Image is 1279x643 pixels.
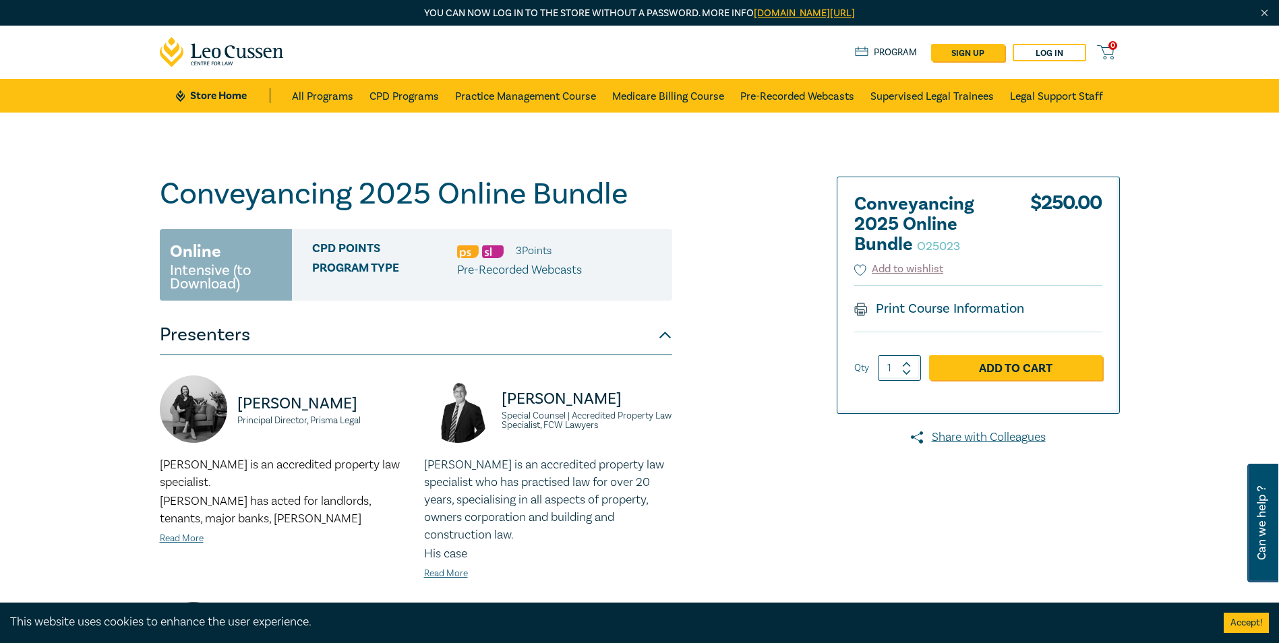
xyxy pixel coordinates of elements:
[1013,44,1086,61] a: Log in
[457,245,479,258] img: Professional Skills
[837,429,1120,446] a: Share with Colleagues
[1030,194,1102,262] div: $ 250.00
[170,264,282,290] small: Intensive (to Download)
[855,45,918,60] a: Program
[176,88,270,103] a: Store Home
[424,375,492,443] img: https://s3.ap-southeast-2.amazonaws.com/leo-cussen-store-production-content/Contacts/David%20McKe...
[502,411,672,430] small: Special Counsel | Accredited Property Law Specialist, FCW Lawyers
[424,545,672,563] p: His case
[854,194,1003,255] h2: Conveyancing 2025 Online Bundle
[170,239,221,264] h3: Online
[457,262,582,279] p: Pre-Recorded Webcasts
[502,388,672,410] p: [PERSON_NAME]
[237,393,408,415] p: [PERSON_NAME]
[1010,79,1103,113] a: Legal Support Staff
[1224,613,1269,633] button: Accept cookies
[160,177,672,212] h1: Conveyancing 2025 Online Bundle
[312,262,457,279] span: Program type
[929,355,1102,381] a: Add to Cart
[854,361,869,375] label: Qty
[1259,7,1270,19] img: Close
[160,375,227,443] img: https://s3.ap-southeast-2.amazonaws.com/leo-cussen-store-production-content/Contacts/Anastasia%20...
[740,79,854,113] a: Pre-Recorded Webcasts
[854,300,1025,317] a: Print Course Information
[854,262,944,277] button: Add to wishlist
[237,416,408,425] small: Principal Director, Prisma Legal
[1108,41,1117,50] span: 0
[160,457,400,490] span: [PERSON_NAME] is an accredited property law specialist.
[424,456,672,544] p: [PERSON_NAME] is an accredited property law specialist who has practised law for over 20 years, s...
[931,44,1005,61] a: sign up
[312,242,457,259] span: CPD Points
[369,79,439,113] a: CPD Programs
[516,242,552,259] li: 3 Point s
[1255,472,1268,574] span: Can we help ?
[160,315,672,355] button: Presenters
[292,79,353,113] a: All Programs
[754,7,855,20] a: [DOMAIN_NAME][URL]
[160,6,1120,21] p: You can now log in to the store without a password. More info
[455,79,596,113] a: Practice Management Course
[878,355,921,381] input: 1
[10,613,1203,631] div: This website uses cookies to enhance the user experience.
[160,532,204,545] a: Read More
[424,568,468,580] a: Read More
[482,245,504,258] img: Substantive Law
[612,79,724,113] a: Medicare Billing Course
[160,493,371,526] span: [PERSON_NAME] has acted for landlords, tenants, major banks, [PERSON_NAME]
[870,79,994,113] a: Supervised Legal Trainees
[917,239,960,254] small: O25023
